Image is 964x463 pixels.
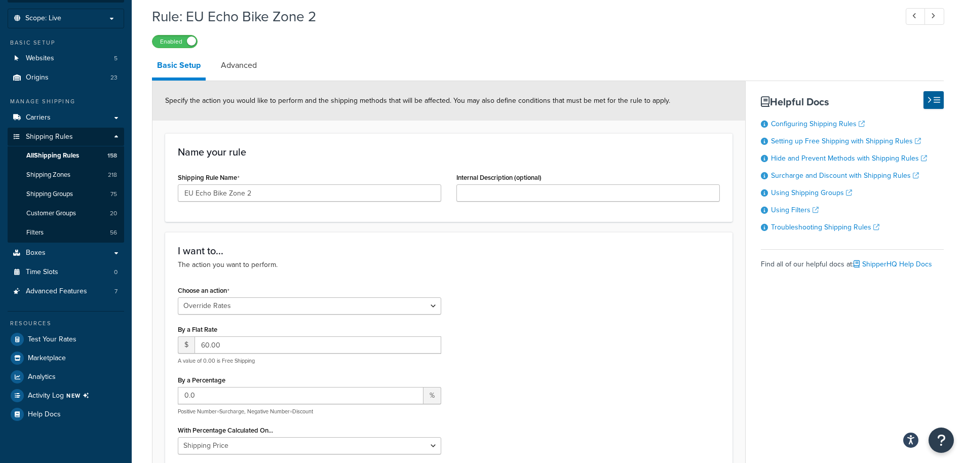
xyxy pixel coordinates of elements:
[8,282,124,301] li: Advanced Features
[771,136,921,146] a: Setting up Free Shipping with Shipping Rules
[178,245,720,256] h3: I want to...
[8,68,124,87] li: Origins
[28,373,56,381] span: Analytics
[8,128,124,243] li: Shipping Rules
[110,228,117,237] span: 56
[178,259,720,271] p: The action you want to perform.
[8,146,124,165] a: AllShipping Rules158
[26,228,44,237] span: Filters
[771,187,852,198] a: Using Shipping Groups
[178,427,273,434] label: With Percentage Calculated On...
[8,68,124,87] a: Origins23
[8,349,124,367] a: Marketplace
[178,376,225,384] label: By a Percentage
[8,282,124,301] a: Advanced Features7
[165,95,670,106] span: Specify the action you would like to perform and the shipping methods that will be affected. You ...
[26,73,49,82] span: Origins
[8,166,124,184] a: Shipping Zones218
[771,119,865,129] a: Configuring Shipping Rules
[8,204,124,223] li: Customer Groups
[26,287,87,296] span: Advanced Features
[8,319,124,328] div: Resources
[28,389,93,402] span: Activity Log
[924,8,944,25] a: Next Record
[8,223,124,242] li: Filters
[178,408,441,415] p: Positive Number=Surcharge, Negative Number=Discount
[110,209,117,218] span: 20
[28,354,66,363] span: Marketplace
[114,287,118,296] span: 7
[152,35,197,48] label: Enabled
[8,330,124,349] a: Test Your Rates
[26,171,70,179] span: Shipping Zones
[771,153,927,164] a: Hide and Prevent Methods with Shipping Rules
[923,91,944,109] button: Hide Help Docs
[26,54,54,63] span: Websites
[66,392,93,400] span: NEW
[761,249,944,272] div: Find all of our helpful docs at:
[26,113,51,122] span: Carriers
[28,335,76,344] span: Test Your Rates
[26,209,76,218] span: Customer Groups
[114,268,118,277] span: 0
[28,410,61,419] span: Help Docs
[771,205,819,215] a: Using Filters
[107,151,117,160] span: 158
[26,249,46,257] span: Boxes
[178,357,441,365] p: A value of 0.00 is Free Shipping
[8,387,124,405] a: Activity LogNEW
[108,171,117,179] span: 218
[456,174,542,181] label: Internal Description (optional)
[26,151,79,160] span: All Shipping Rules
[929,428,954,453] button: Open Resource Center
[152,7,887,26] h1: Rule: EU Echo Bike Zone 2
[8,368,124,386] a: Analytics
[8,185,124,204] a: Shipping Groups75
[8,405,124,423] a: Help Docs
[8,49,124,68] a: Websites5
[152,53,206,81] a: Basic Setup
[8,38,124,47] div: Basic Setup
[8,387,124,405] li: [object Object]
[761,96,944,107] h3: Helpful Docs
[771,170,919,181] a: Surcharge and Discount with Shipping Rules
[8,185,124,204] li: Shipping Groups
[25,14,61,23] span: Scope: Live
[8,49,124,68] li: Websites
[906,8,926,25] a: Previous Record
[178,174,240,182] label: Shipping Rule Name
[8,166,124,184] li: Shipping Zones
[423,387,441,404] span: %
[26,133,73,141] span: Shipping Rules
[216,53,262,78] a: Advanced
[178,326,217,333] label: By a Flat Rate
[26,268,58,277] span: Time Slots
[114,54,118,63] span: 5
[26,190,73,199] span: Shipping Groups
[8,263,124,282] li: Time Slots
[8,97,124,106] div: Manage Shipping
[110,73,118,82] span: 23
[854,259,932,269] a: ShipperHQ Help Docs
[110,190,117,199] span: 75
[8,108,124,127] a: Carriers
[8,204,124,223] a: Customer Groups20
[771,222,879,233] a: Troubleshooting Shipping Rules
[8,263,124,282] a: Time Slots0
[8,128,124,146] a: Shipping Rules
[8,223,124,242] a: Filters56
[8,244,124,262] a: Boxes
[178,146,720,158] h3: Name your rule
[178,287,229,295] label: Choose an action
[178,336,195,354] span: $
